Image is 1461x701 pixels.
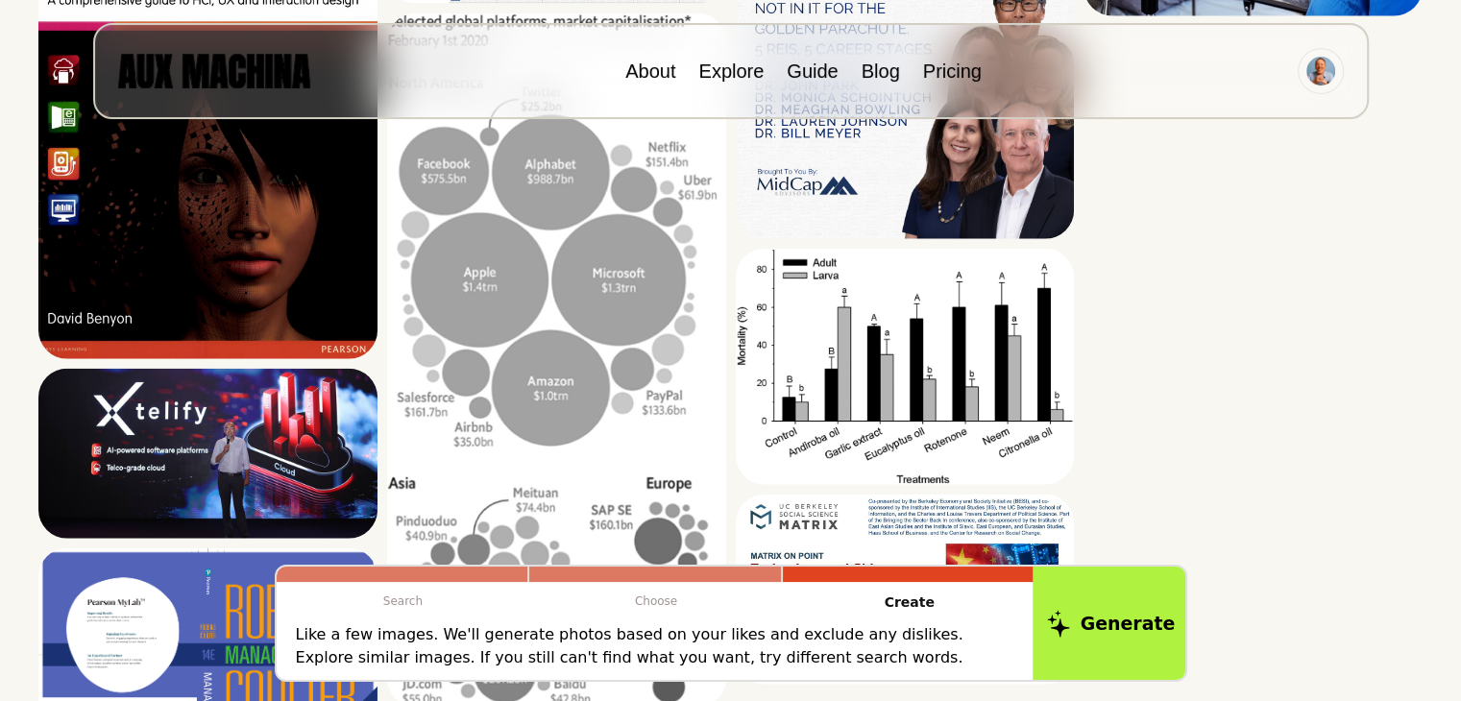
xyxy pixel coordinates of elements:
img: Avatar [1306,57,1335,85]
a: Blog [862,60,900,82]
p: Create [783,582,1036,623]
a: About [625,60,675,82]
p: Search [277,582,530,620]
img: Search result [38,369,377,538]
a: Pricing [923,60,982,82]
img: Search result [736,495,1075,685]
button: Generate [1033,564,1189,683]
p: Choose [529,582,783,620]
a: Guide [787,60,838,82]
img: AUX MACHINA [118,54,310,87]
img: Search result [736,249,1075,485]
p: Like a few images. We'll generate photos based on your likes and exclude any dislikes. Explore si... [296,623,1017,669]
a: Explore [698,60,764,82]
